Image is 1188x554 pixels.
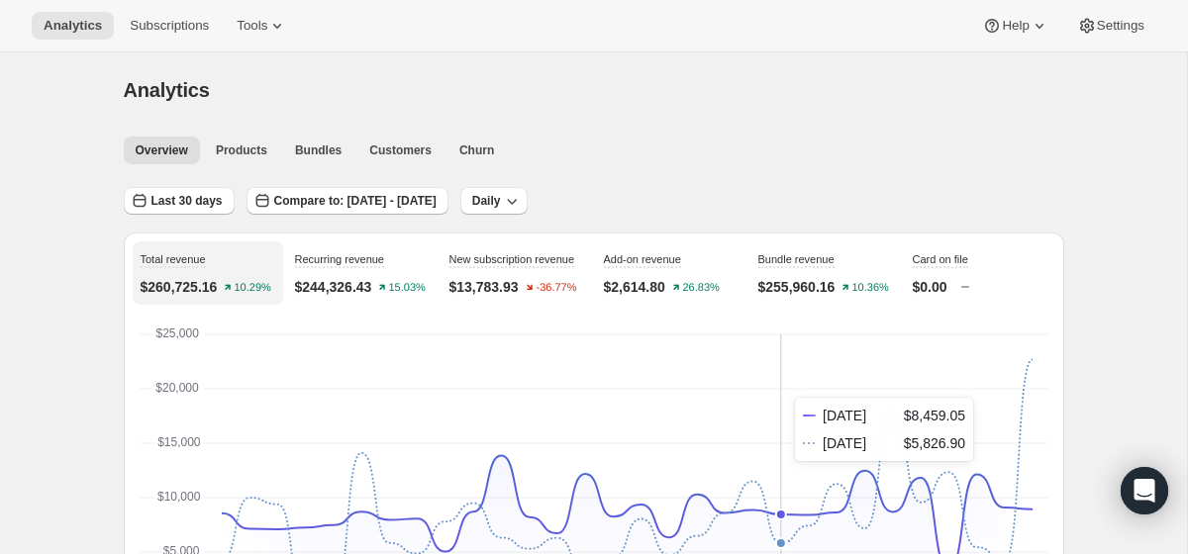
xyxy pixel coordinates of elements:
[536,282,576,294] text: -36.77%
[295,142,342,158] span: Bundles
[449,253,575,265] span: New subscription revenue
[913,277,947,297] p: $0.00
[155,381,199,395] text: $20,000
[852,282,890,294] text: 10.36%
[459,142,494,158] span: Churn
[604,253,681,265] span: Add-on revenue
[124,187,235,215] button: Last 30 days
[913,253,968,265] span: Card on file
[44,18,102,34] span: Analytics
[1002,18,1029,34] span: Help
[124,79,210,101] span: Analytics
[758,277,836,297] p: $255,960.16
[118,12,221,40] button: Subscriptions
[216,142,267,158] span: Products
[682,282,720,294] text: 26.83%
[472,193,501,209] span: Daily
[389,282,427,294] text: 15.03%
[1065,12,1156,40] button: Settings
[274,193,437,209] span: Compare to: [DATE] - [DATE]
[136,142,188,158] span: Overview
[1097,18,1144,34] span: Settings
[295,253,385,265] span: Recurring revenue
[247,187,448,215] button: Compare to: [DATE] - [DATE]
[151,193,223,209] span: Last 30 days
[449,277,519,297] p: $13,783.93
[970,12,1060,40] button: Help
[157,435,201,449] text: $15,000
[225,12,299,40] button: Tools
[32,12,114,40] button: Analytics
[157,490,201,504] text: $10,000
[130,18,209,34] span: Subscriptions
[141,277,218,297] p: $260,725.16
[604,277,665,297] p: $2,614.80
[141,253,206,265] span: Total revenue
[460,187,529,215] button: Daily
[155,326,199,340] text: $25,000
[1121,467,1168,514] div: Open Intercom Messenger
[237,18,267,34] span: Tools
[295,277,372,297] p: $244,326.43
[235,282,272,294] text: 10.29%
[369,142,432,158] span: Customers
[758,253,835,265] span: Bundle revenue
